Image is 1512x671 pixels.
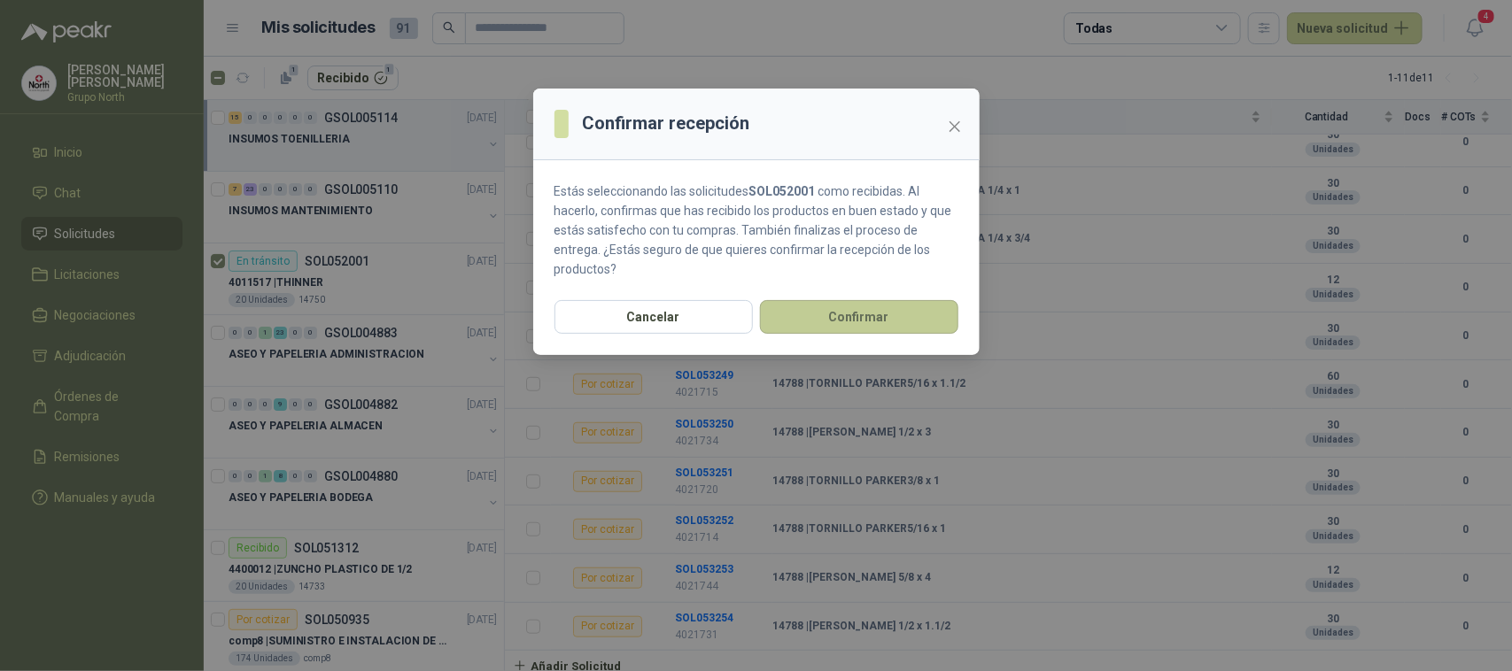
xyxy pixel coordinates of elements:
[760,300,958,334] button: Confirmar
[941,112,969,141] button: Close
[554,181,958,279] p: Estás seleccionando las solicitudes como recibidas. Al hacerlo, confirmas que has recibido los pr...
[749,184,816,198] strong: SOL052001
[948,120,962,134] span: close
[554,300,753,334] button: Cancelar
[583,110,750,137] h3: Confirmar recepción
